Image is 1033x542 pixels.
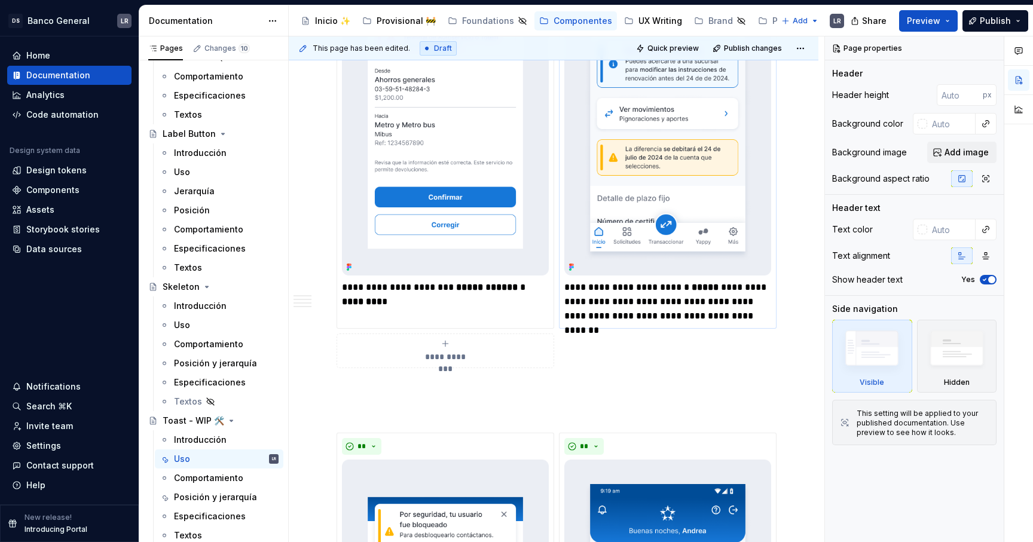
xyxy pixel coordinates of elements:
div: Skeleton [163,281,200,293]
div: Uso [174,166,190,178]
span: Publish changes [724,44,782,53]
p: px [983,90,992,100]
div: Home [26,50,50,62]
div: Introducción [174,147,227,159]
div: Componentes [554,15,612,27]
div: Components [26,184,80,196]
a: Jerarquía [155,182,283,201]
div: Especificaciones [174,90,246,102]
a: Home [7,46,132,65]
div: LR [272,453,276,465]
a: Invite team [7,417,132,436]
input: Auto [927,219,976,240]
a: Especificaciones [155,239,283,258]
a: Textos [155,105,283,124]
span: Add image [945,146,989,158]
div: Changes [204,44,250,53]
a: Posición y jerarquía [155,354,283,373]
button: Search ⌘K [7,397,132,416]
a: Brand [689,11,751,30]
div: Header height [832,89,889,101]
span: Share [862,15,887,27]
div: Settings [26,440,61,452]
span: This page has been edited. [313,44,410,53]
div: Contact support [26,460,94,471]
div: Search ⌘K [26,400,72,412]
div: Label Button [163,128,216,140]
div: Posición y jerarquía [174,357,257,369]
a: Skeleton [143,277,283,296]
div: Visible [832,320,912,393]
div: Comportamiento [174,472,243,484]
div: Invite team [26,420,73,432]
div: Posición y jerarquía [174,491,257,503]
a: Introducción [155,143,283,163]
button: Add image [927,142,997,163]
div: PoC [772,15,789,27]
a: Inicio ✨ [296,11,355,30]
div: Assets [26,204,54,216]
button: DSBanco GeneralLR [2,8,136,33]
div: Textos [174,396,202,408]
div: Uso [174,319,190,331]
p: Introducing Portal [25,525,87,534]
div: Side navigation [832,303,898,315]
span: 10 [239,44,250,53]
div: Pages [148,44,183,53]
div: Background image [832,146,907,158]
button: Publish changes [709,40,787,57]
a: Especificaciones [155,373,283,392]
div: Foundations [462,15,514,27]
a: Code automation [7,105,132,124]
a: Data sources [7,240,132,259]
button: Publish [962,10,1028,32]
div: Especificaciones [174,376,246,388]
div: Comportamiento [174,338,243,350]
a: Foundations [443,11,532,30]
div: Jerarquía [174,185,215,197]
a: Uso [155,163,283,182]
div: Page tree [296,9,775,33]
div: Documentation [26,69,90,81]
button: Contact support [7,456,132,475]
label: Yes [961,275,975,284]
a: Documentation [7,66,132,85]
div: Hidden [944,378,970,387]
a: Components [7,180,132,200]
a: Especificaciones [155,507,283,526]
a: Storybook stories [7,220,132,239]
div: Design tokens [26,164,87,176]
div: Textos [174,529,202,541]
button: Notifications [7,377,132,396]
div: Toast - WIP 🛠️ [163,415,224,427]
a: Textos [155,392,283,411]
span: Quick preview [647,44,699,53]
div: LR [121,16,129,26]
div: Hidden [917,320,997,393]
div: Inicio ✨ [315,15,350,27]
span: Add [793,16,808,26]
button: Preview [899,10,958,32]
button: Share [845,10,894,32]
a: Comportamiento [155,335,283,354]
a: Settings [7,436,132,455]
input: Auto [927,113,976,134]
a: UsoLR [155,449,283,468]
div: This setting will be applied to your published documentation. Use preview to see how it looks. [857,409,989,437]
input: Auto [937,84,983,106]
div: Posición [174,204,210,216]
div: Uso [174,453,190,465]
div: Visible [860,378,884,387]
a: UX Writing [619,11,687,30]
div: Design system data [10,146,80,155]
div: Show header text [832,274,903,286]
a: Comportamiento [155,220,283,239]
a: Especificaciones [155,86,283,105]
div: Text color [832,223,873,235]
a: Provisional 🚧 [357,11,441,30]
a: PoC [753,11,807,30]
div: Comportamiento [174,223,243,235]
a: Uso [155,316,283,335]
a: Comportamiento [155,67,283,86]
div: Analytics [26,89,65,101]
